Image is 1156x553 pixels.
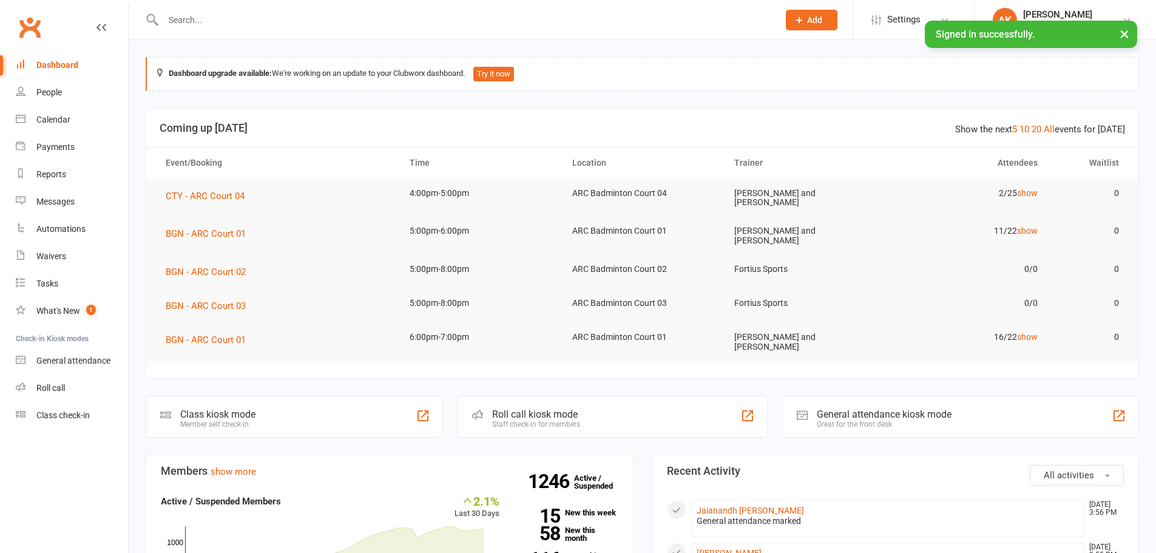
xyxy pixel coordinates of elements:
a: 10 [1019,124,1029,135]
button: BGN - ARC Court 03 [166,299,254,313]
div: Calendar [36,115,70,124]
h3: Members [161,465,618,477]
td: ARC Badminton Court 02 [561,255,724,283]
span: 1 [86,305,96,315]
a: show [1017,188,1038,198]
a: Jaianandh [PERSON_NAME] [697,506,804,515]
a: Clubworx [15,12,45,42]
div: Messages [36,197,75,206]
td: 11/22 [886,217,1049,245]
button: Add [786,10,837,30]
a: show more [211,466,256,477]
h3: Coming up [DATE] [160,122,1125,134]
div: Member self check-in [180,420,255,429]
a: Reports [16,161,128,188]
div: Show the next events for [DATE] [955,122,1125,137]
div: People [36,87,62,97]
div: Dashboard [36,60,78,70]
span: All activities [1044,470,1094,481]
th: Waitlist [1049,148,1130,178]
td: 0 [1049,255,1130,283]
span: Settings [887,6,921,33]
button: CTY - ARC Court 04 [166,189,253,203]
button: Try it now [473,67,514,81]
span: BGN - ARC Court 01 [166,228,246,239]
div: Payments [36,142,75,152]
td: ARC Badminton Court 01 [561,217,724,245]
button: BGN - ARC Court 02 [166,265,254,279]
strong: Dashboard upgrade available: [169,69,272,78]
span: Add [807,15,822,25]
div: Class kiosk mode [180,409,255,420]
a: 20 [1032,124,1041,135]
button: All activities [1030,465,1124,486]
td: 0 [1049,217,1130,245]
a: General attendance kiosk mode [16,347,128,375]
div: Roll call [36,383,65,393]
td: 0 [1049,323,1130,351]
a: show [1017,332,1038,342]
td: 0/0 [886,255,1049,283]
td: ARC Badminton Court 04 [561,179,724,208]
td: 6:00pm-7:00pm [399,323,561,351]
td: 5:00pm-6:00pm [399,217,561,245]
a: Calendar [16,106,128,134]
span: BGN - ARC Court 03 [166,300,246,311]
a: Payments [16,134,128,161]
div: 2.1% [455,494,499,507]
th: Time [399,148,561,178]
div: Staff check-in for members [492,420,580,429]
td: [PERSON_NAME] and [PERSON_NAME] [723,323,886,361]
a: Dashboard [16,52,128,79]
button: BGN - ARC Court 01 [166,226,254,241]
span: Signed in successfully. [936,29,1035,40]
strong: 58 [518,524,560,543]
th: Attendees [886,148,1049,178]
td: [PERSON_NAME] and [PERSON_NAME] [723,179,886,217]
td: ARC Badminton Court 03 [561,289,724,317]
div: Roll call kiosk mode [492,409,580,420]
a: Waivers [16,243,128,270]
strong: Active / Suspended Members [161,496,281,507]
td: 5:00pm-8:00pm [399,289,561,317]
div: [PERSON_NAME] [1023,9,1105,20]
h3: Recent Activity [667,465,1124,477]
th: Trainer [723,148,886,178]
td: 2/25 [886,179,1049,208]
div: Reports [36,169,66,179]
strong: 1246 [528,472,574,490]
a: 15New this week [518,509,618,517]
td: [PERSON_NAME] and [PERSON_NAME] [723,217,886,255]
a: People [16,79,128,106]
time: [DATE] 3:56 PM [1083,501,1123,517]
td: 5:00pm-8:00pm [399,255,561,283]
div: Last 30 Days [455,494,499,520]
span: BGN - ARC Court 02 [166,266,246,277]
td: Fortius Sports [723,255,886,283]
td: 0 [1049,289,1130,317]
div: [GEOGRAPHIC_DATA] [1023,20,1105,31]
a: Class kiosk mode [16,402,128,429]
div: Waivers [36,251,66,261]
button: BGN - ARC Court 01 [166,333,254,347]
td: ARC Badminton Court 01 [561,323,724,351]
th: Event/Booking [155,148,399,178]
a: 58New this month [518,526,618,542]
span: CTY - ARC Court 04 [166,191,245,202]
a: Roll call [16,375,128,402]
a: What's New1 [16,297,128,325]
div: General attendance [36,356,110,365]
div: Automations [36,224,86,234]
a: 5 [1012,124,1017,135]
button: × [1114,21,1135,47]
td: 4:00pm-5:00pm [399,179,561,208]
div: General attendance kiosk mode [817,409,952,420]
a: Tasks [16,270,128,297]
td: 0/0 [886,289,1049,317]
div: Great for the front desk [817,420,952,429]
a: 1246Active / Suspended [574,465,627,499]
div: Tasks [36,279,58,288]
div: General attendance marked [697,516,1079,526]
div: What's New [36,306,80,316]
a: Messages [16,188,128,215]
